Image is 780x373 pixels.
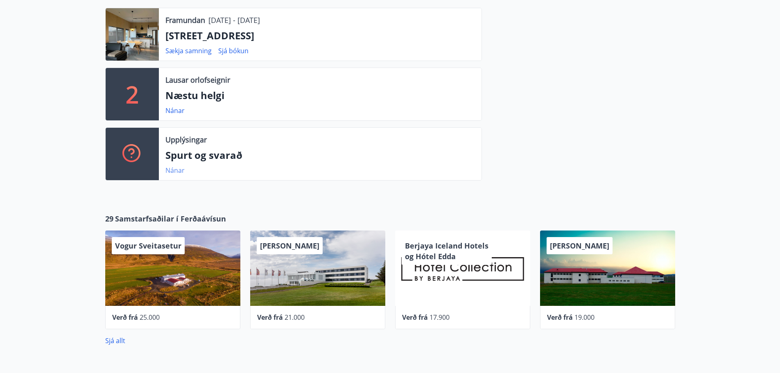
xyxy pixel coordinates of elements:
[115,213,226,224] span: Samstarfsaðilar í Ferðaávísun
[402,313,428,322] span: Verð frá
[285,313,305,322] span: 21.000
[165,148,475,162] p: Spurt og svarað
[115,241,181,251] span: Vogur Sveitasetur
[105,336,125,345] a: Sjá allt
[165,106,185,115] a: Nánar
[218,46,249,55] a: Sjá bókun
[165,88,475,102] p: Næstu helgi
[165,15,205,25] p: Framundan
[574,313,595,322] span: 19.000
[165,75,230,85] p: Lausar orlofseignir
[165,29,475,43] p: [STREET_ADDRESS]
[165,166,185,175] a: Nánar
[550,241,609,251] span: [PERSON_NAME]
[208,15,260,25] p: [DATE] - [DATE]
[405,241,488,261] span: Berjaya Iceland Hotels og Hótel Edda
[430,313,450,322] span: 17.900
[260,241,319,251] span: [PERSON_NAME]
[140,313,160,322] span: 25.000
[547,313,573,322] span: Verð frá
[112,313,138,322] span: Verð frá
[257,313,283,322] span: Verð frá
[165,46,212,55] a: Sækja samning
[126,79,139,110] p: 2
[105,213,113,224] span: 29
[165,134,207,145] p: Upplýsingar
